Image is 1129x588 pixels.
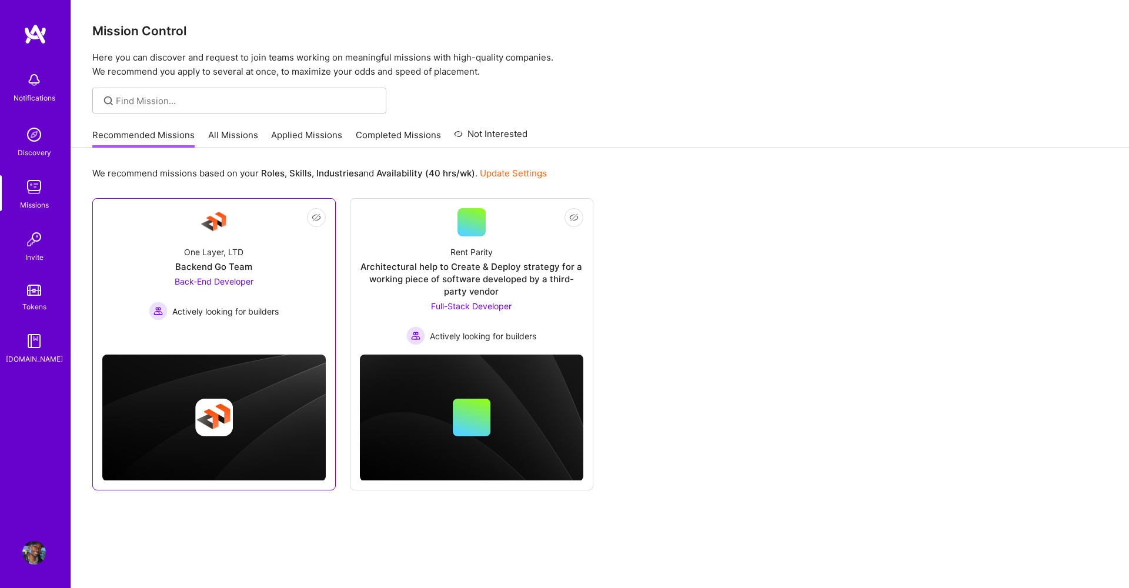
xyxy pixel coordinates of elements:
span: Full-Stack Developer [431,301,512,311]
a: Applied Missions [271,129,342,148]
span: Back-End Developer [175,276,253,286]
a: Completed Missions [356,129,441,148]
img: tokens [27,285,41,296]
span: Actively looking for builders [172,305,279,318]
i: icon EyeClosed [569,213,579,222]
input: Find Mission... [116,95,378,107]
img: Actively looking for builders [406,326,425,345]
b: Industries [316,168,359,179]
a: Update Settings [480,168,547,179]
p: We recommend missions based on your , , and . [92,167,547,179]
img: teamwork [22,175,46,199]
div: One Layer, LTD [184,246,243,258]
p: Here you can discover and request to join teams working on meaningful missions with high-quality ... [92,51,1108,79]
a: Not Interested [454,127,527,148]
img: User Avatar [22,541,46,564]
img: cover [360,355,583,481]
i: icon EyeClosed [312,213,321,222]
a: Recommended Missions [92,129,195,148]
img: Invite [22,228,46,251]
div: Notifications [14,92,55,104]
img: discovery [22,123,46,146]
img: bell [22,68,46,92]
h3: Mission Control [92,24,1108,38]
div: Tokens [22,300,46,313]
img: Actively looking for builders [149,302,168,320]
img: Company Logo [200,208,228,236]
div: Discovery [18,146,51,159]
img: logo [24,24,47,45]
i: icon SearchGrey [102,94,115,108]
div: Invite [25,251,44,263]
div: Missions [20,199,49,211]
div: [DOMAIN_NAME] [6,353,63,365]
span: Actively looking for builders [430,330,536,342]
img: Company logo [195,399,233,436]
div: Rent Parity [450,246,493,258]
b: Skills [289,168,312,179]
img: cover [102,355,326,481]
a: All Missions [208,129,258,148]
div: Backend Go Team [175,260,252,273]
img: guide book [22,329,46,353]
b: Availability (40 hrs/wk) [376,168,475,179]
div: Architectural help to Create & Deploy strategy for a working piece of software developed by a thi... [360,260,583,298]
b: Roles [261,168,285,179]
